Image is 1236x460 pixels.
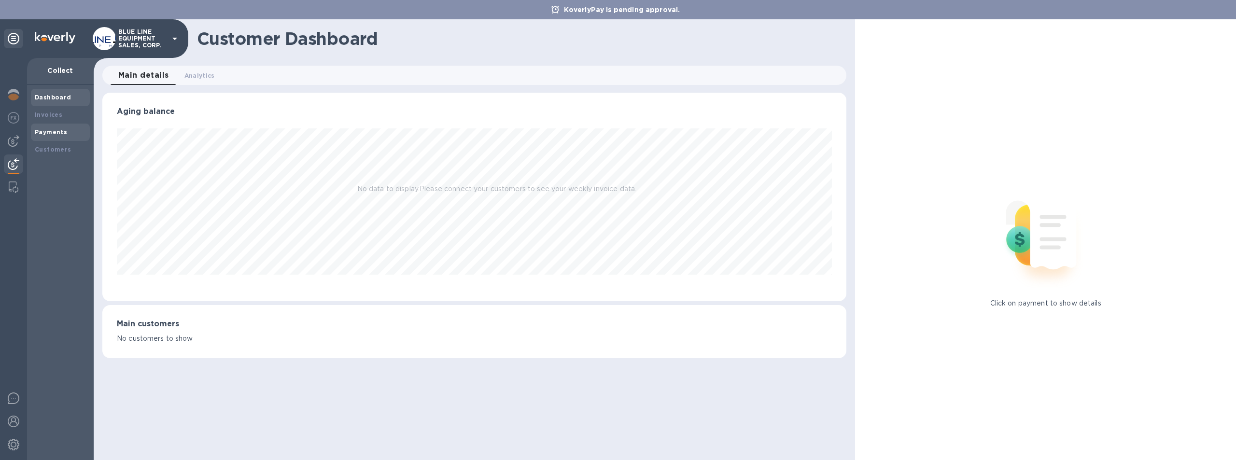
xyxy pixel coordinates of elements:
span: Analytics [184,70,215,81]
h3: Aging balance [117,107,832,116]
b: Invoices [35,111,62,118]
p: KoverlyPay is pending approval. [559,5,685,14]
b: Customers [35,146,71,153]
img: Logo [35,32,75,43]
b: Dashboard [35,94,71,101]
p: BLUE LINE EQUIPMENT SALES, CORP. [118,28,167,49]
h1: Customer Dashboard [197,28,840,49]
p: Collect [35,66,86,75]
b: Payments [35,128,67,136]
span: Main details [118,69,169,82]
h3: Main customers [117,320,832,329]
p: Click on payment to show details [990,298,1101,308]
p: No customers to show [117,334,832,344]
img: Foreign exchange [8,112,19,124]
div: Unpin categories [4,29,23,48]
